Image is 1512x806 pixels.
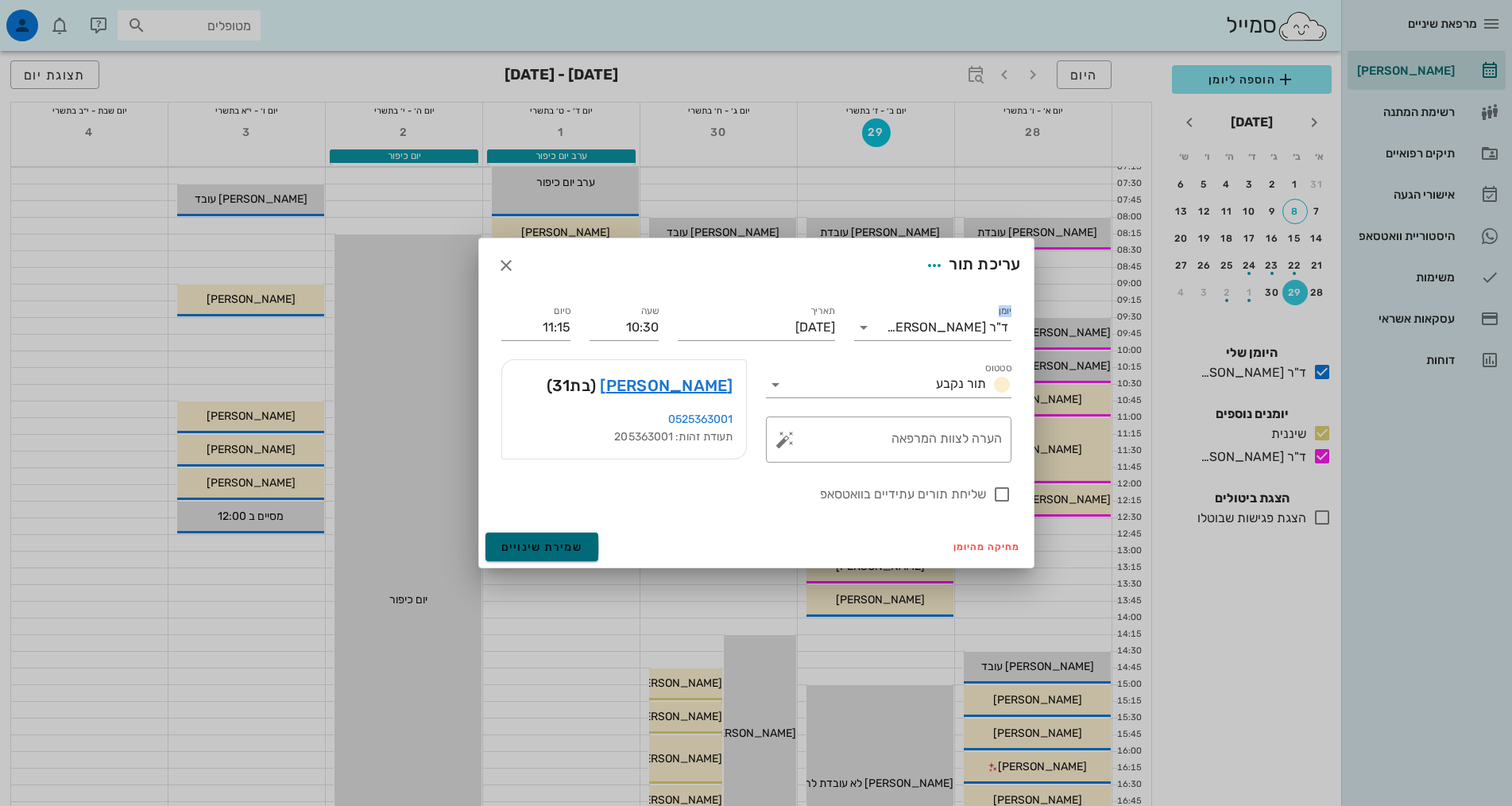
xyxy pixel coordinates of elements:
div: תעודת זהות: 205363001 [515,428,733,446]
span: (בת ) [547,373,597,398]
div: עריכת תור [920,251,1020,280]
span: שמירת שינויים [501,541,583,554]
div: יומןד"ר [PERSON_NAME] [854,315,1011,340]
span: 31 [552,376,570,395]
button: מחיקה מהיומן [947,536,1027,558]
span: מחיקה מהיומן [953,541,1021,552]
button: שמירת שינויים [485,533,599,561]
a: 0525363001 [668,413,733,426]
div: ד"ר [PERSON_NAME] [887,320,1008,335]
label: שעה [640,305,659,317]
label: סטטוס [985,362,1011,374]
label: שליחת תורים עתידיים בוואטסאפ [501,486,986,502]
div: סטטוסתור נקבע [766,372,1011,397]
label: סיום [554,305,570,317]
a: [PERSON_NAME] [600,373,733,398]
label: תאריך [810,305,835,317]
span: תור נקבע [936,376,986,391]
label: יומן [998,305,1011,317]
